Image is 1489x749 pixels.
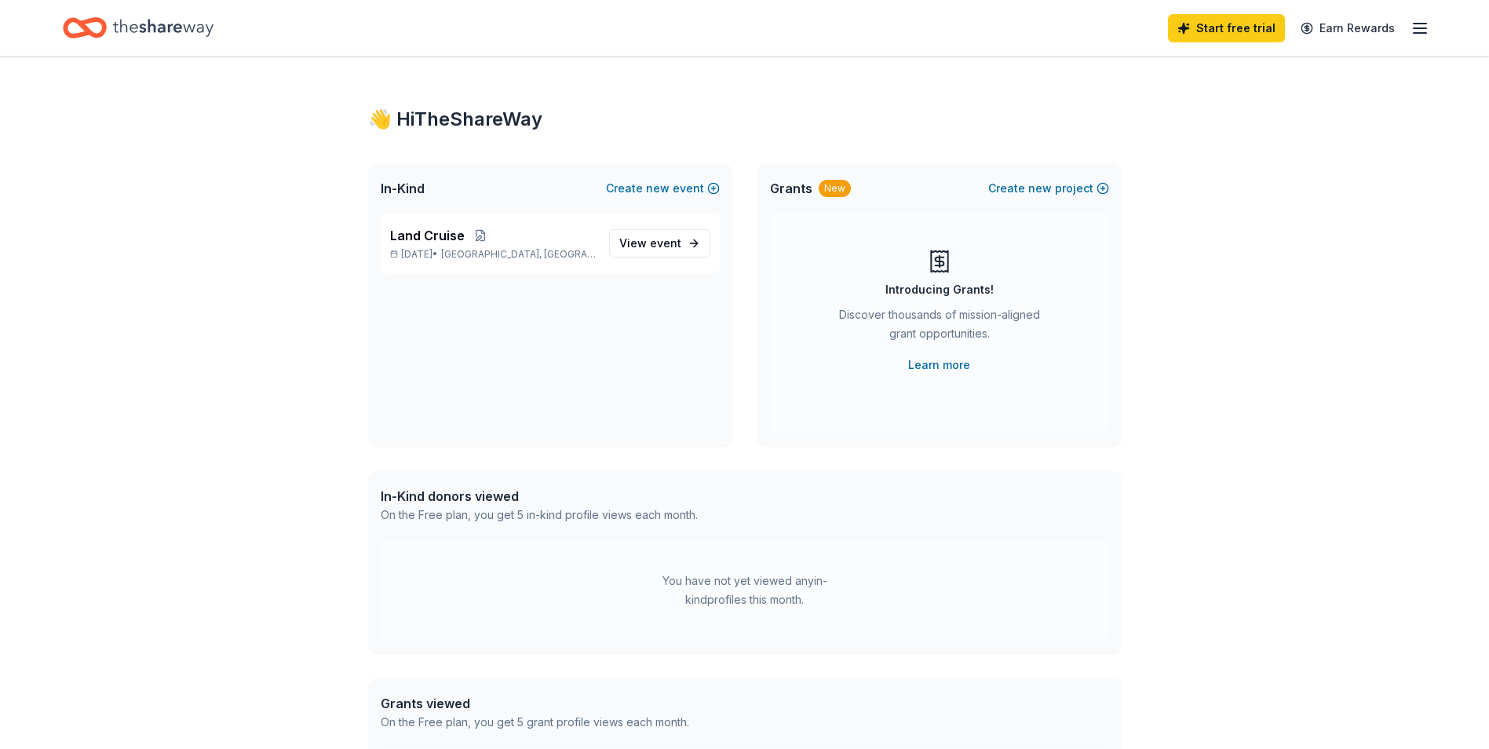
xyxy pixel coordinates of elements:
[381,487,698,506] div: In-Kind donors viewed
[390,248,597,261] p: [DATE] •
[1168,14,1285,42] a: Start free trial
[908,356,970,374] a: Learn more
[381,179,425,198] span: In-Kind
[1291,14,1404,42] a: Earn Rewards
[381,506,698,524] div: On the Free plan, you get 5 in-kind profile views each month.
[441,248,596,261] span: [GEOGRAPHIC_DATA], [GEOGRAPHIC_DATA]
[819,180,851,197] div: New
[381,713,689,732] div: On the Free plan, you get 5 grant profile views each month.
[770,179,812,198] span: Grants
[988,179,1109,198] button: Createnewproject
[647,572,843,609] div: You have not yet viewed any in-kind profiles this month.
[390,226,465,245] span: Land Cruise
[381,694,689,713] div: Grants viewed
[885,280,994,299] div: Introducing Grants!
[650,236,681,250] span: event
[619,234,681,253] span: View
[609,229,710,258] a: View event
[646,179,670,198] span: new
[833,305,1046,349] div: Discover thousands of mission-aligned grant opportunities.
[368,107,1122,132] div: 👋 Hi TheShareWay
[63,9,213,46] a: Home
[1028,179,1052,198] span: new
[606,179,720,198] button: Createnewevent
